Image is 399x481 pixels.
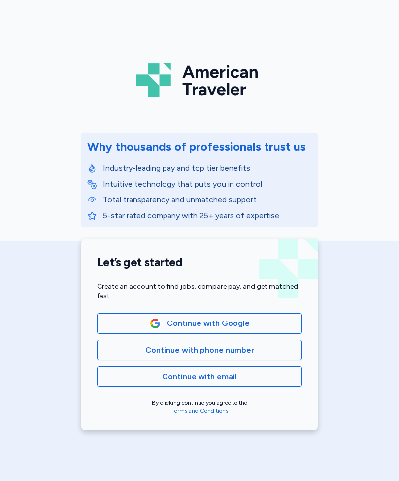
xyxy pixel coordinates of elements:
button: Continue with email [97,366,302,387]
div: By clicking continue you agree to the [97,399,302,415]
div: Why thousands of professionals trust us [87,139,306,155]
a: Terms and Conditions [171,407,228,414]
button: Continue with phone number [97,340,302,360]
span: Continue with Google [167,318,250,329]
p: 5-star rated company with 25+ years of expertise [103,210,312,222]
span: Continue with phone number [145,344,254,356]
h1: Let’s get started [97,255,302,270]
p: Industry-leading pay and top tier benefits [103,162,312,174]
p: Total transparency and unmatched support [103,194,312,206]
img: Google Logo [150,318,161,329]
div: Create an account to find jobs, compare pay, and get matched fast [97,282,302,301]
span: Continue with email [162,371,237,383]
p: Intuitive technology that puts you in control [103,178,312,190]
img: Logo [136,59,263,101]
button: Google LogoContinue with Google [97,313,302,334]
